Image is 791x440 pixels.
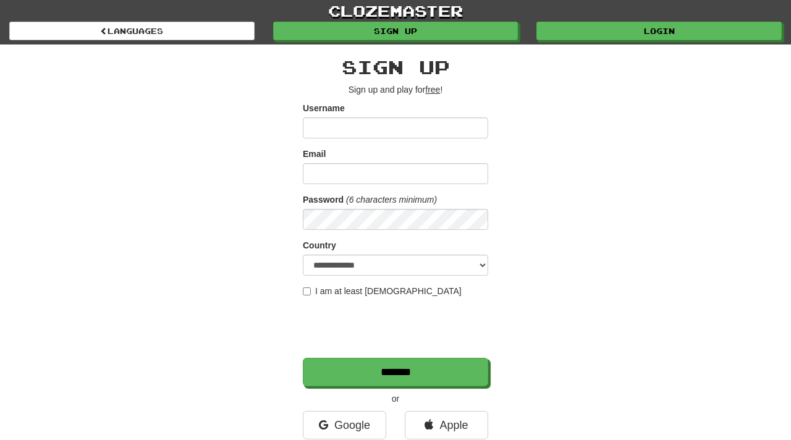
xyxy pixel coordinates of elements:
p: Sign up and play for ! [303,83,488,96]
label: Email [303,148,326,160]
label: I am at least [DEMOGRAPHIC_DATA] [303,285,462,297]
a: Languages [9,22,255,40]
label: Username [303,102,345,114]
a: Google [303,411,386,439]
em: (6 characters minimum) [346,195,437,205]
iframe: reCAPTCHA [303,303,491,352]
u: free [425,85,440,95]
label: Country [303,239,336,252]
a: Login [536,22,782,40]
h2: Sign up [303,57,488,77]
input: I am at least [DEMOGRAPHIC_DATA] [303,287,311,295]
a: Sign up [273,22,518,40]
a: Apple [405,411,488,439]
p: or [303,392,488,405]
label: Password [303,193,344,206]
